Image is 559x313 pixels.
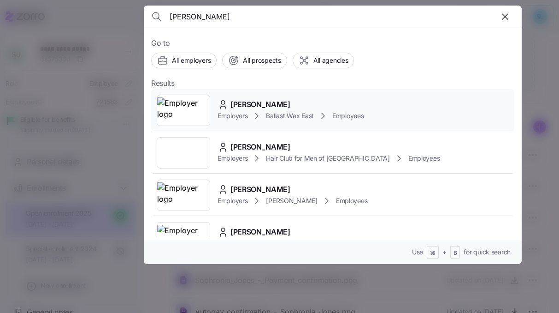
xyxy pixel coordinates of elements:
span: Results [151,78,175,89]
button: All employers [151,53,217,68]
span: Employers [218,154,247,163]
span: Employees [408,154,440,163]
span: Employers [218,111,247,120]
span: B [453,249,457,257]
span: [PERSON_NAME] [266,196,317,205]
img: Employer logo [157,97,210,123]
span: [PERSON_NAME] [230,99,290,110]
img: Employer logo [157,182,210,208]
span: Employees [332,111,364,120]
span: All prospects [243,56,281,65]
span: for quick search [464,247,511,257]
span: [PERSON_NAME] [230,141,290,153]
span: All employers [172,56,211,65]
span: Go to [151,37,514,49]
span: Employers [218,196,247,205]
img: Employer logo [157,225,210,251]
button: All agencies [293,53,354,68]
span: Employees [336,196,367,205]
span: + [442,247,447,257]
span: [PERSON_NAME] [230,184,290,195]
span: Hair Club for Men of [GEOGRAPHIC_DATA] [266,154,389,163]
span: All agencies [313,56,348,65]
span: ⌘ [430,249,435,257]
span: [PERSON_NAME] [230,226,290,238]
span: Ballast Wax East [266,111,314,120]
button: All prospects [222,53,287,68]
span: Use [412,247,423,257]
